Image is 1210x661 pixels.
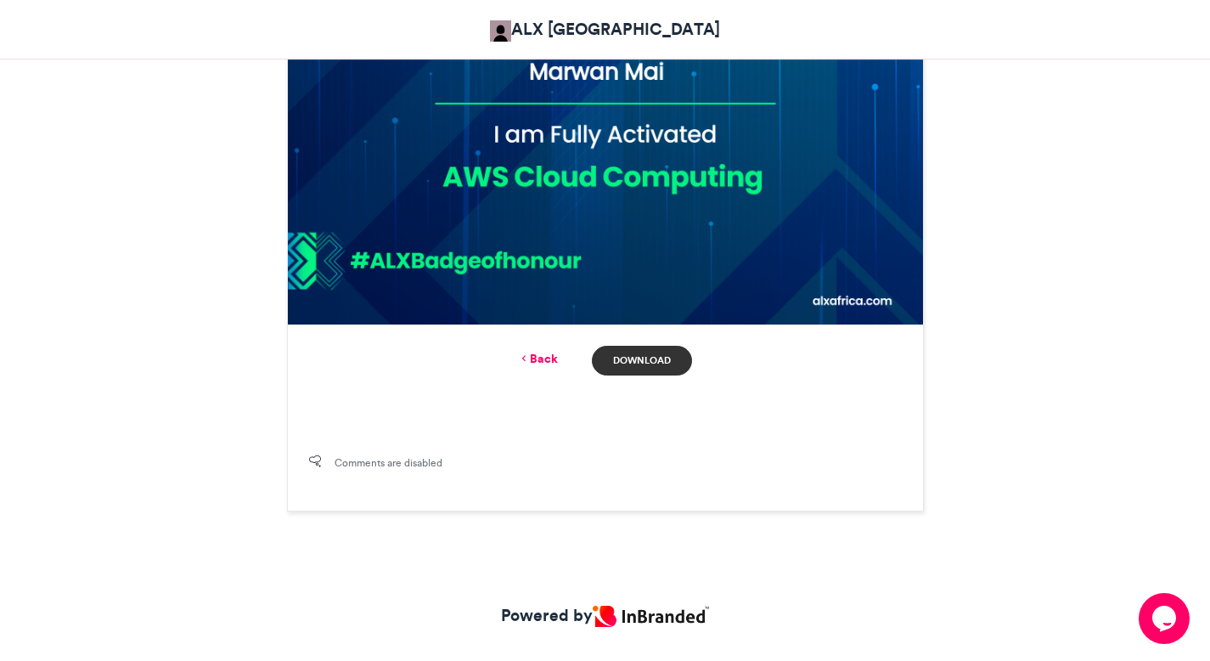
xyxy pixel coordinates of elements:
[490,17,720,42] a: ALX [GEOGRAPHIC_DATA]
[593,606,708,627] img: Inbranded
[335,455,442,471] span: Comments are disabled
[490,20,511,42] img: ALX Africa
[1139,593,1193,644] iframe: chat widget
[501,603,708,628] a: Powered by
[518,350,558,368] a: Back
[592,346,691,376] a: Download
